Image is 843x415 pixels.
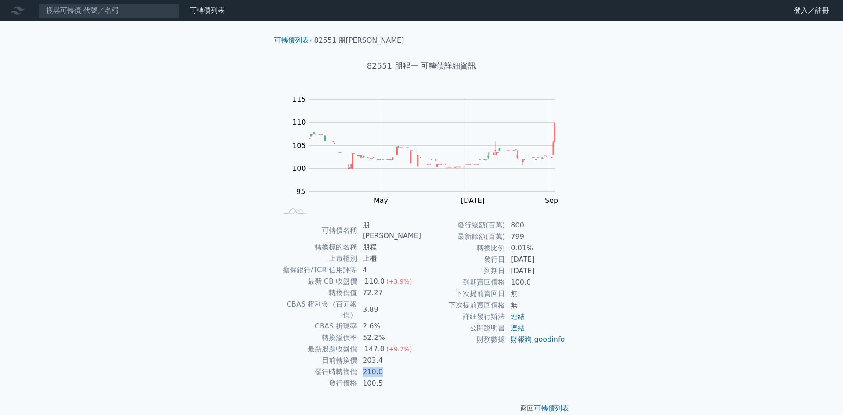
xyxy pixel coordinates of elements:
[274,36,309,44] a: 可轉債列表
[421,220,505,231] td: 發行總額(百萬)
[357,242,421,253] td: 朋程
[386,346,412,353] span: (+9.7%)
[277,332,357,343] td: 轉換溢價率
[190,6,225,14] a: 可轉債列表
[288,95,569,205] g: Chart
[277,299,357,321] td: CBAS 權利金（百元報價）
[357,253,421,264] td: 上櫃
[363,276,386,287] div: 110.0
[511,324,525,332] a: 連結
[505,220,566,231] td: 800
[357,332,421,343] td: 52.2%
[357,220,421,242] td: 朋[PERSON_NAME]
[421,231,505,242] td: 最新餘額(百萬)
[292,141,306,150] tspan: 105
[421,242,505,254] td: 轉換比例
[277,253,357,264] td: 上市櫃別
[421,322,505,334] td: 公開說明書
[505,231,566,242] td: 799
[421,334,505,345] td: 財務數據
[277,242,357,253] td: 轉換標的名稱
[421,277,505,288] td: 到期賣回價格
[277,276,357,287] td: 最新 CB 收盤價
[534,404,569,412] a: 可轉債列表
[277,321,357,332] td: CBAS 折現率
[534,335,565,343] a: goodinfo
[505,254,566,265] td: [DATE]
[505,300,566,311] td: 無
[267,403,576,414] p: 返回
[277,220,357,242] td: 可轉債名稱
[357,378,421,389] td: 100.5
[277,264,357,276] td: 擔保銀行/TCRI信用評等
[39,3,179,18] input: 搜尋可轉債 代號／名稱
[421,254,505,265] td: 發行日
[357,321,421,332] td: 2.6%
[357,355,421,366] td: 203.4
[787,4,836,18] a: 登入／註冊
[357,264,421,276] td: 4
[374,196,388,205] tspan: May
[274,35,312,46] li: ›
[545,196,558,205] tspan: Sep
[357,366,421,378] td: 210.0
[505,277,566,288] td: 100.0
[511,312,525,321] a: 連結
[277,287,357,299] td: 轉換價值
[292,95,306,104] tspan: 115
[421,288,505,300] td: 下次提前賣回日
[357,287,421,299] td: 72.27
[292,118,306,126] tspan: 110
[511,335,532,343] a: 財報狗
[277,378,357,389] td: 發行價格
[363,344,386,354] div: 147.0
[296,188,305,196] tspan: 95
[357,299,421,321] td: 3.89
[421,300,505,311] td: 下次提前賣回價格
[505,242,566,254] td: 0.01%
[292,164,306,173] tspan: 100
[267,60,576,72] h1: 82551 朋程一 可轉債詳細資訊
[386,278,412,285] span: (+3.9%)
[314,35,404,46] li: 82551 朋[PERSON_NAME]
[505,265,566,277] td: [DATE]
[505,288,566,300] td: 無
[421,265,505,277] td: 到期日
[421,311,505,322] td: 詳細發行辦法
[461,196,485,205] tspan: [DATE]
[277,366,357,378] td: 發行時轉換價
[277,355,357,366] td: 目前轉換價
[505,334,566,345] td: ,
[277,343,357,355] td: 最新股票收盤價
